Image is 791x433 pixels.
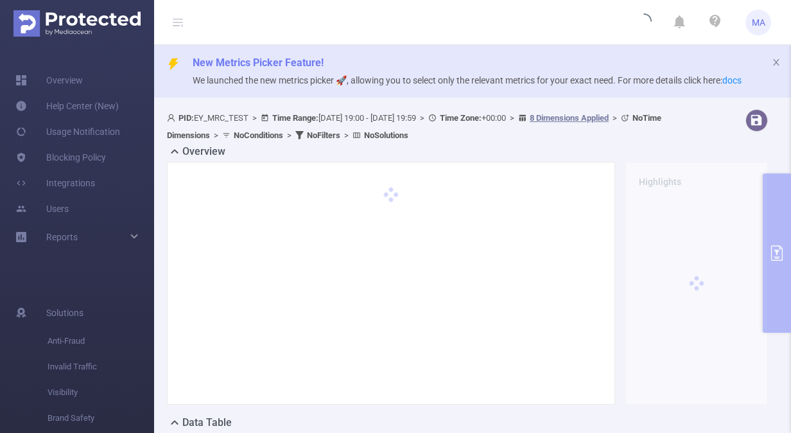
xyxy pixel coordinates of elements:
a: Help Center (New) [15,93,119,119]
h2: Data Table [182,415,232,430]
b: No Conditions [234,130,283,140]
span: Solutions [46,300,83,326]
b: No Filters [307,130,340,140]
span: > [609,113,621,123]
a: Usage Notification [15,119,120,145]
span: > [506,113,518,123]
u: 8 Dimensions Applied [530,113,609,123]
b: PID: [178,113,194,123]
b: Time Range: [272,113,318,123]
span: New Metrics Picker Feature! [193,57,324,69]
b: No Solutions [364,130,408,140]
span: > [340,130,352,140]
h2: Overview [182,144,225,159]
i: icon: thunderbolt [167,58,180,71]
span: EY_MRC_TEST [DATE] 19:00 - [DATE] 19:59 +00:00 [167,113,661,140]
a: Overview [15,67,83,93]
span: Anti-Fraud [48,328,154,354]
a: docs [722,75,742,85]
a: Blocking Policy [15,145,106,170]
a: Reports [46,224,78,250]
i: icon: user [167,114,178,122]
span: > [248,113,261,123]
span: > [210,130,222,140]
i: icon: loading [636,13,652,31]
b: Time Zone: [440,113,482,123]
span: > [283,130,295,140]
span: Invalid Traffic [48,354,154,380]
span: MA [752,10,765,35]
button: icon: close [772,55,781,69]
img: Protected Media [13,10,141,37]
i: icon: close [772,58,781,67]
span: We launched the new metrics picker 🚀, allowing you to select only the relevant metrics for your e... [193,75,742,85]
span: Visibility [48,380,154,405]
span: Brand Safety [48,405,154,431]
a: Integrations [15,170,95,196]
a: Users [15,196,69,222]
span: Reports [46,232,78,242]
span: > [416,113,428,123]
